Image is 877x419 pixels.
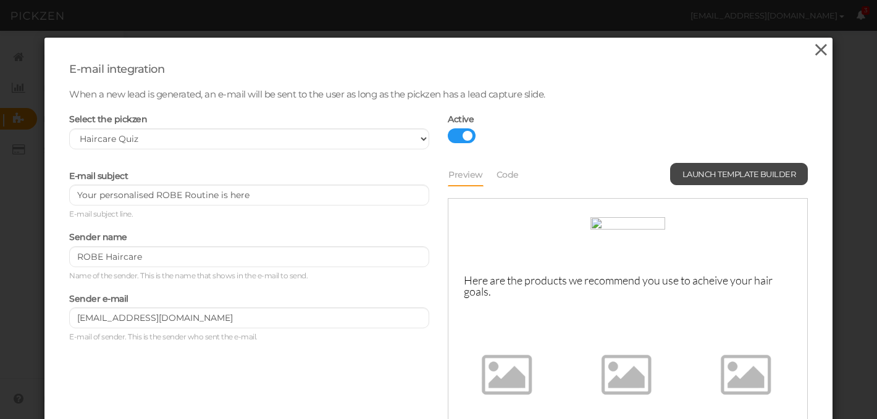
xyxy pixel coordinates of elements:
[69,231,127,243] span: Sender name
[15,223,104,233] div: Product title
[69,271,308,280] span: Name of the sender. This is the name that shows in the e-mail to send.
[135,223,224,233] div: Product title
[254,143,343,210] img: noimage.png
[682,169,796,179] span: Launch template builder
[15,76,343,98] p: Here are the products we recommend you use to acheive your hair goals.
[69,170,128,181] span: E-mail subject
[69,114,147,125] span: Select the pickzen
[254,223,343,233] div: Product title
[69,332,258,341] span: E-mail of sender. This is the sender who sent the e-mail.
[15,143,104,210] img: noimage.png
[69,293,128,304] span: Sender e-mail
[496,163,519,186] a: Code
[448,163,484,186] a: Preview
[448,114,474,125] span: Active
[135,143,224,210] img: noimage.png
[69,62,164,76] span: E-mail integration
[69,88,545,100] span: When a new lead is generated, an e-mail will be sent to the user as long as the pickzen has a lea...
[69,209,133,218] span: E-mail subject line.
